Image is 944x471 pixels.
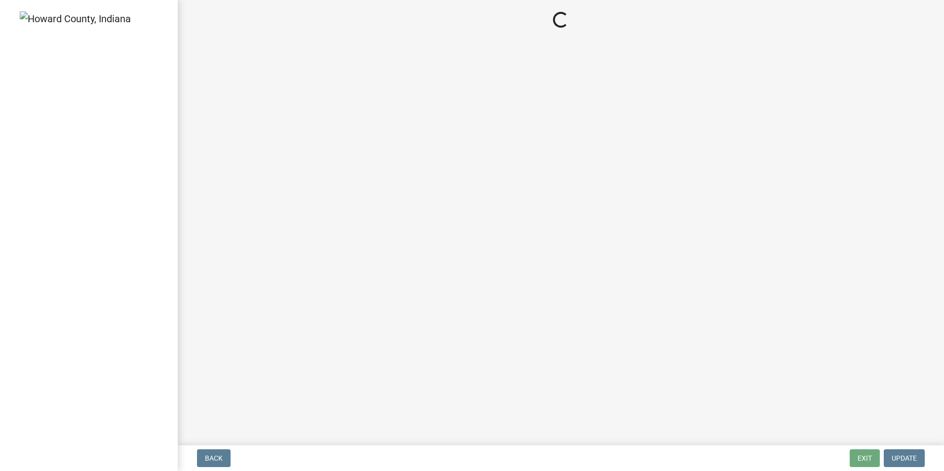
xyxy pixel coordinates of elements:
[205,454,223,462] span: Back
[884,449,925,467] button: Update
[892,454,917,462] span: Update
[20,11,131,26] img: Howard County, Indiana
[850,449,880,467] button: Exit
[197,449,231,467] button: Back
